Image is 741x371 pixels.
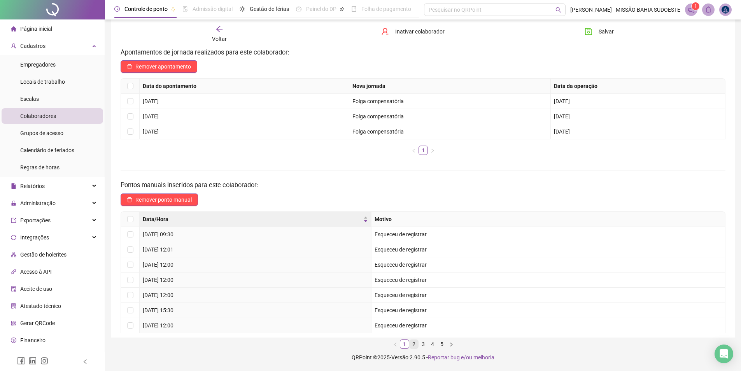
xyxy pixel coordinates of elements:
span: [PERSON_NAME] - MISSÃO BAHIA SUDOESTE [570,5,680,14]
li: 1 [419,146,428,155]
a: 1 [400,340,409,348]
td: Folga compensatória [349,94,551,109]
span: Folha de pagamento [361,6,411,12]
span: file-done [182,6,188,12]
button: Remover apontamento [121,60,197,73]
td: Esqueceu de registrar [371,227,725,242]
span: left [412,148,416,153]
span: bell [705,6,712,13]
span: [DATE] 15:30 [143,307,173,313]
button: right [447,339,456,349]
li: Próxima página [428,146,437,155]
li: 5 [437,339,447,349]
td: Esqueceu de registrar [371,242,725,257]
h3: Apontamentos de jornada realizados para este colaborador: [121,47,725,58]
span: clock-circle [114,6,120,12]
sup: 1 [692,2,699,10]
span: Grupos de acesso [20,130,63,136]
span: Cadastros [20,43,46,49]
span: Painel do DP [306,6,336,12]
span: Versão [391,354,408,360]
span: [DATE] [143,98,159,104]
li: Página anterior [391,339,400,349]
td: Esqueceu de registrar [371,273,725,288]
span: Admissão digital [193,6,233,12]
th: Nova jornada [349,79,551,94]
span: Remover ponto manual [135,195,192,204]
span: Locais de trabalho [20,79,65,85]
span: notification [688,6,695,13]
span: [DATE] 12:00 [143,322,173,329]
span: Empregadores [20,62,56,68]
div: Open Intercom Messenger [715,345,733,363]
span: Exportações [20,217,51,223]
span: delete [127,197,132,202]
td: Esqueceu de registrar [371,288,725,303]
td: Folga compensatória [349,109,551,124]
a: 1 [419,146,427,155]
span: 1 [694,4,697,9]
span: Relatórios [20,183,45,189]
span: qrcode [11,320,16,326]
span: home [11,26,16,32]
span: Controle de ponto [124,6,168,12]
span: Calendário de feriados [20,147,74,153]
span: [DATE] 12:00 [143,277,173,283]
span: api [11,269,16,274]
img: 34820 [720,4,731,16]
span: [DATE] 12:01 [143,246,173,253]
span: [DATE] [554,128,570,135]
span: delete [127,64,132,69]
span: Gerar QRCode [20,320,55,326]
span: audit [11,286,16,292]
button: Salvar [579,25,620,38]
span: [DATE] 12:00 [143,292,173,298]
span: arrow-left [215,25,223,33]
span: [DATE] [554,98,570,104]
span: pushpin [171,7,175,12]
span: left [82,359,88,364]
span: Gestão de férias [250,6,289,12]
li: Página anterior [409,146,419,155]
span: left [393,342,398,347]
span: Data/Hora [143,215,362,223]
span: save [585,28,592,35]
span: Acesso à API [20,269,52,275]
button: left [409,146,419,155]
span: Aceite de uso [20,286,52,292]
td: Esqueceu de registrar [371,257,725,273]
span: lock [11,200,16,206]
span: pushpin [340,7,344,12]
a: 5 [438,340,446,348]
span: Pontos manuais inseridos para este colaborador: [121,181,258,189]
span: right [449,342,454,347]
li: 1 [400,339,409,349]
span: sun [240,6,245,12]
span: Salvar [599,27,614,36]
span: linkedin [29,357,37,365]
span: book [351,6,357,12]
span: Administração [20,200,56,206]
span: dashboard [296,6,301,12]
a: 3 [419,340,427,348]
span: Página inicial [20,26,52,32]
span: [DATE] [143,113,159,120]
span: Atestado técnico [20,303,61,309]
span: instagram [40,357,48,365]
span: [DATE] [143,128,159,135]
button: Inativar colaborador [375,25,450,38]
span: Escalas [20,96,39,102]
span: Voltar [212,36,227,42]
span: Reportar bug e/ou melhoria [428,354,494,360]
span: file [11,183,16,189]
td: Folga compensatória [349,124,551,139]
span: apartment [11,252,16,257]
span: Inativar colaborador [395,27,445,36]
span: user-add [11,43,16,49]
button: left [391,339,400,349]
span: Gestão de holerites [20,251,67,258]
span: user-delete [381,28,389,35]
span: [DATE] 12:00 [143,262,173,268]
span: dollar [11,338,16,343]
span: Colaboradores [20,113,56,119]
